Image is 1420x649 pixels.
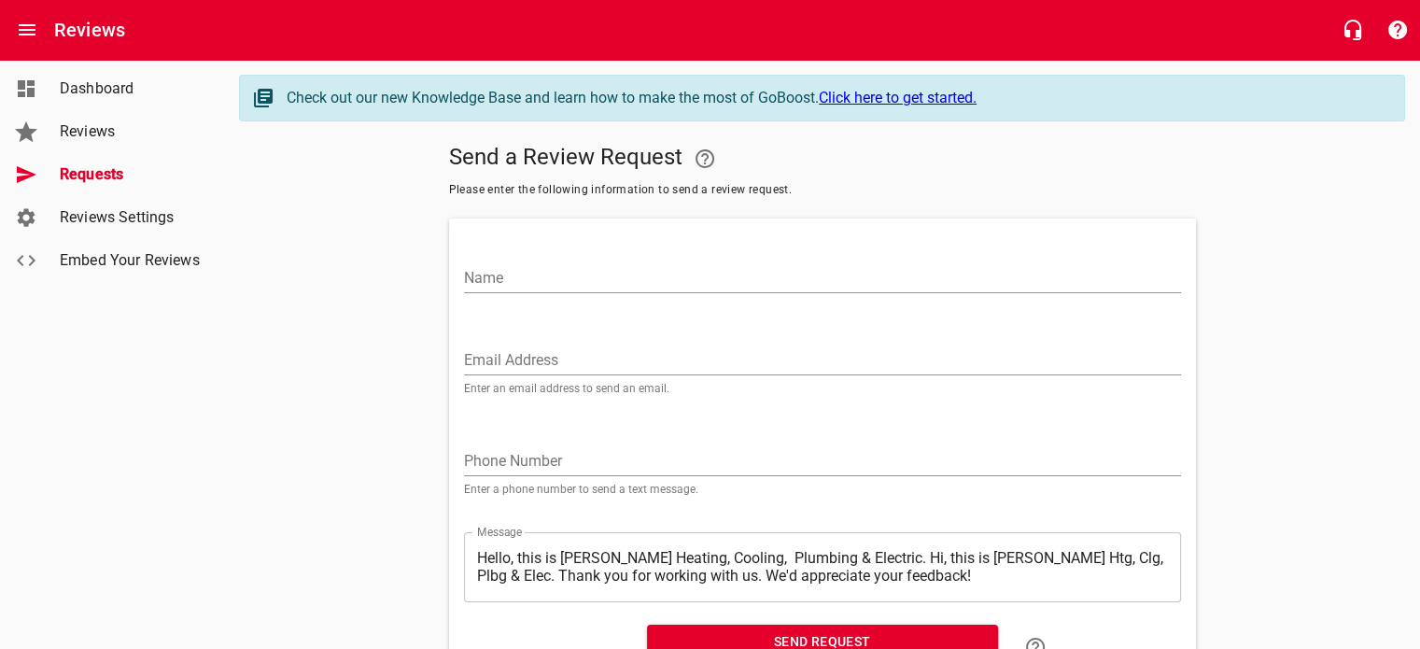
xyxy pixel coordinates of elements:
a: Your Google or Facebook account must be connected to "Send a Review Request" [682,136,727,181]
button: Open drawer [5,7,49,52]
h6: Reviews [54,15,125,45]
textarea: Hello, this is [PERSON_NAME] Heating, Cooling, Plumbing & Electric. Hi, this is [PERSON_NAME] Htg... [477,549,1168,585]
h5: Send a Review Request [449,136,1196,181]
span: Please enter the following information to send a review request. [449,181,1196,200]
button: Support Portal [1375,7,1420,52]
div: Check out our new Knowledge Base and learn how to make the most of GoBoost. [287,87,1385,109]
button: Live Chat [1330,7,1375,52]
a: Click here to get started. [819,89,977,106]
p: Enter an email address to send an email. [464,383,1181,394]
p: Enter a phone number to send a text message. [464,484,1181,495]
span: Embed Your Reviews [60,249,202,272]
span: Dashboard [60,78,202,100]
span: Requests [60,163,202,186]
span: Reviews Settings [60,206,202,229]
span: Reviews [60,120,202,143]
